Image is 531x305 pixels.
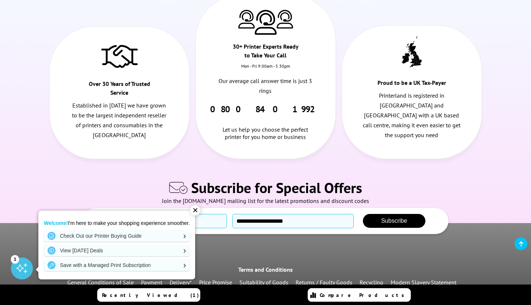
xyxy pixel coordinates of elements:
[360,279,383,286] a: Recycling
[363,214,425,228] button: Subscribe
[296,279,352,286] a: Returns / Faulty Goods
[97,288,200,302] a: Recently Viewed (1)
[4,197,527,208] div: Join the [DOMAIN_NAME] mailing list for the latest promotions and discount codes
[391,279,456,286] a: Modern Slavery Statement
[238,10,255,29] img: Printer Experts
[210,103,321,115] a: 0800 840 1992
[44,220,68,226] strong: Welcome!
[102,292,199,298] span: Recently Viewed (1)
[308,288,411,302] a: Compare Products
[84,79,154,101] div: Over 30 Years of Trusted Service
[141,279,162,286] a: Payment
[11,255,19,263] div: 1
[377,78,447,91] div: Proud to be a UK Tax-Payer
[320,292,408,298] span: Compare Products
[402,36,422,69] img: UK tax payer
[101,41,138,71] img: Trusted Service
[239,279,288,286] a: Suitability of Goods
[44,259,190,271] a: Save with a Managed Print Subscription
[170,279,192,286] a: Delivery*
[199,279,232,286] a: Price Promise
[255,10,277,35] img: Printer Experts
[381,218,407,224] span: Subscribe
[44,230,190,242] a: Check Out our Printer Buying Guide
[190,205,200,215] div: ✕
[67,279,134,286] a: General Conditions of Sale
[277,10,293,29] img: Printer Experts
[217,115,314,140] div: Let us help you choose the perfect printer for you home or business
[44,220,190,226] p: I'm here to make your shopping experience smoother.
[44,245,190,256] a: View [DATE] Deals
[71,101,168,140] p: Established in [DATE] we have grown to be the largest independent reseller of printers and consum...
[217,76,314,96] p: Our average call answer time is just 3 rings
[231,42,300,63] div: 30+ Printer Experts Ready to Take Your Call
[196,63,335,76] div: Mon - Fri 9:00am - 5.30pm
[191,178,362,197] span: Subscribe for Special Offers
[363,91,460,140] p: Printerland is registered in [GEOGRAPHIC_DATA] and [GEOGRAPHIC_DATA] with a UK based call centre,...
